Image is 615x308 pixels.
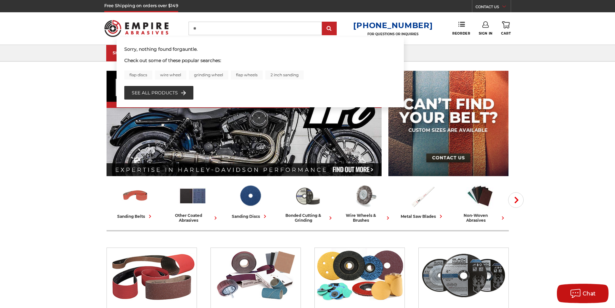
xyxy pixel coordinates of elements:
a: sanding belts [109,182,161,220]
img: Sanding Discs [236,182,264,210]
a: grinding wheel [189,70,228,80]
a: [PHONE_NUMBER] [353,21,433,30]
span: Reorder [452,31,470,36]
img: Bonded Cutting & Grinding [293,182,322,210]
img: Other Coated Abrasives [179,182,207,210]
div: sanding discs [232,213,268,220]
a: flap discs [124,70,152,80]
img: Wire Wheels & Brushes [351,182,379,210]
a: other coated abrasives [167,182,219,223]
div: other coated abrasives [167,213,219,223]
button: Chat [557,284,609,303]
img: Sanding Discs [315,248,405,303]
a: wire wheels & brushes [339,182,391,223]
div: Sorry, nothing found for . [124,46,396,57]
a: bonded cutting & grinding [282,182,334,223]
div: metal saw blades [401,213,444,220]
div: bonded cutting & grinding [282,213,334,223]
button: Next [508,192,524,208]
a: Reorder [452,21,470,35]
div: SHOP CATEGORIES [113,50,164,55]
img: Other Coated Abrasives [211,248,301,303]
div: wire wheels & brushes [339,213,391,223]
input: Submit [323,22,336,35]
img: Non-woven Abrasives [466,182,494,210]
span: Cart [501,31,511,36]
a: non-woven abrasives [454,182,506,223]
a: sanding discs [224,182,276,220]
a: CONTACT US [476,3,511,12]
a: See all products [132,89,186,96]
p: FOR QUESTIONS OR INQUIRIES [353,32,433,36]
div: sanding belts [117,213,153,220]
a: 2 inch sanding [265,70,304,80]
span: Sign In [479,31,493,36]
span: Chat [583,291,596,297]
img: promo banner for custom belts. [388,71,508,176]
img: Metal Saw Blades [408,182,437,210]
img: Sanding Belts [107,248,197,303]
a: flap wheels [231,70,263,80]
div: non-woven abrasives [454,213,506,223]
a: metal saw blades [396,182,449,220]
img: Sanding Belts [121,182,149,210]
a: wire wheel [155,70,186,80]
img: Banner for an interview featuring Horsepower Inc who makes Harley performance upgrades featured o... [107,71,382,176]
div: Instant Search Results [117,37,404,107]
b: gauntle [179,46,197,52]
img: Empire Abrasives [104,16,169,41]
img: Bonded Cutting & Grinding [419,248,508,303]
a: Cart [501,21,511,36]
div: Check out some of these popular searches: [124,57,396,80]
